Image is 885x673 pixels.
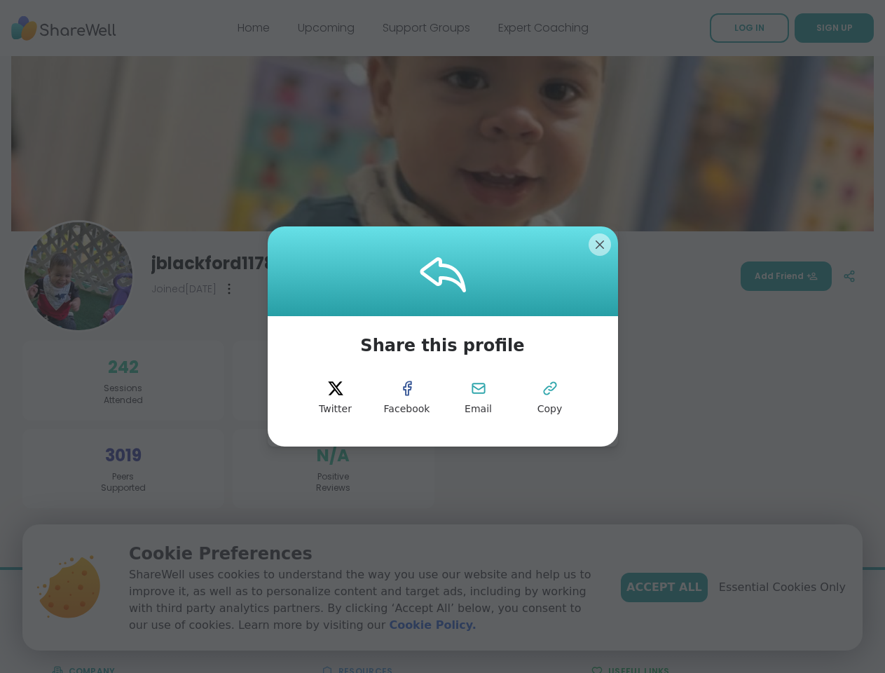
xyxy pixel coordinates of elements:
button: twitter [304,367,367,430]
button: Email [447,367,510,430]
button: Twitter [304,367,367,430]
span: Email [465,402,492,416]
button: Copy [519,367,582,430]
button: Facebook [376,367,439,430]
span: Facebook [384,402,430,416]
span: Twitter [319,402,352,416]
span: Copy [537,402,563,416]
span: Share this profile [360,333,524,358]
button: facebook [376,367,439,430]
